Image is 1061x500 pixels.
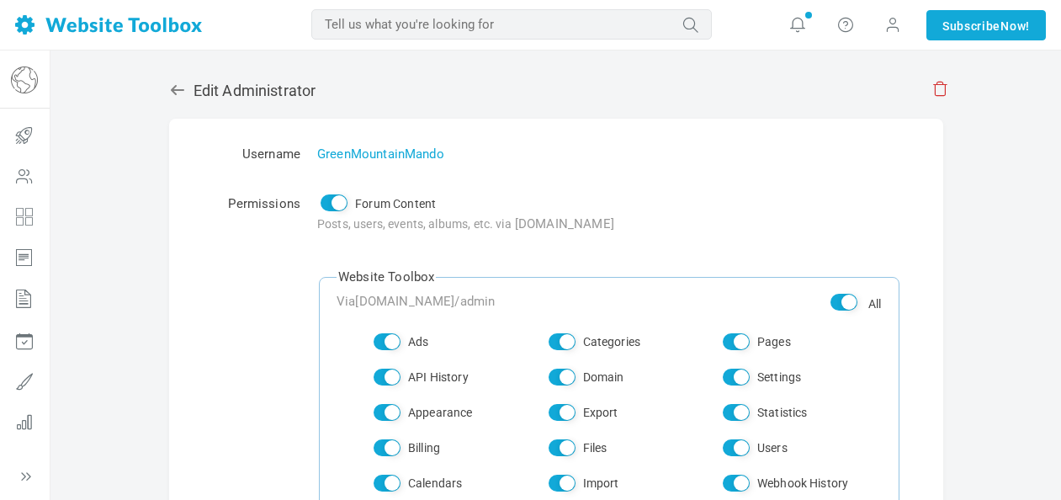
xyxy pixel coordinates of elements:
[583,369,624,386] label: Domain
[355,294,495,309] a: [DOMAIN_NAME]/admin
[757,475,848,492] label: Webhook History
[408,475,462,492] label: Calendars
[926,10,1046,40] a: SubscribeNow!
[337,267,436,287] legend: Website Toolbox
[337,291,841,311] div: Via
[408,333,428,350] label: Ads
[583,439,607,456] label: Files
[317,146,444,162] a: GreenMountainMando
[583,404,618,421] label: Export
[408,439,440,456] label: Billing
[408,369,469,386] label: API History
[211,194,301,214] p: Permissions
[583,333,641,350] label: Categories
[1000,17,1030,35] span: Now!
[311,9,712,40] input: Tell us what you're looking for
[757,439,788,456] label: Users
[757,333,791,350] label: Pages
[408,404,473,421] label: Appearance
[757,404,808,421] label: Statistics
[868,297,881,311] label: All
[515,216,614,231] a: [DOMAIN_NAME]
[11,66,38,93] img: globe-icon.png
[203,136,310,173] td: Username
[583,475,619,492] label: Import
[757,369,801,386] label: Settings
[355,197,436,210] label: Forum Content
[169,80,943,102] div: Edit Administrator
[317,217,512,231] label: Posts, users, events, albums, etc. via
